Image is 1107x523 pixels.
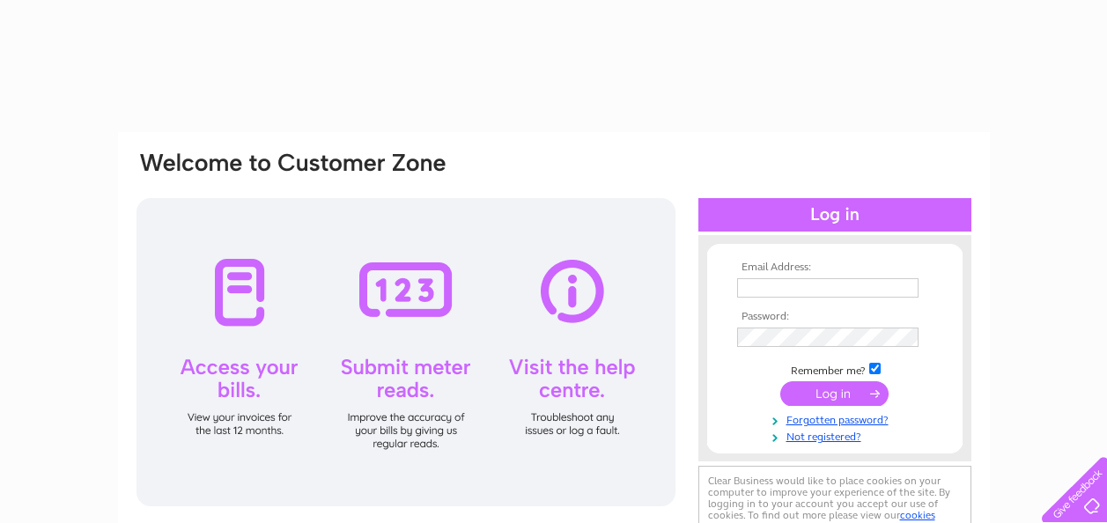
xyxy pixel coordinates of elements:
[733,311,937,323] th: Password:
[733,360,937,378] td: Remember me?
[737,410,937,427] a: Forgotten password?
[780,381,889,406] input: Submit
[737,427,937,444] a: Not registered?
[733,261,937,274] th: Email Address:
